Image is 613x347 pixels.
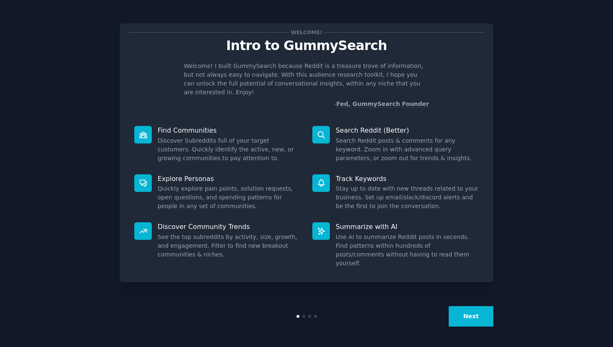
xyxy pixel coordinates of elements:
p: Search Reddit (Better) [336,126,479,135]
dd: Quickly explore pain points, solution requests, open questions, and spending patterns for people ... [158,184,301,211]
p: Intro to GummySearch [128,38,485,53]
p: Explore Personas [158,174,301,183]
p: Summarize with AI [336,222,479,231]
dd: Stay up to date with new threads related to your business. Set up email/slack/discord alerts and ... [336,184,479,211]
dd: See the top subreddits by activity, size, growth, and engagement. Filter to find new breakout com... [158,233,301,259]
button: Next [449,306,493,327]
p: Track Keywords [336,174,479,183]
p: Find Communities [158,126,301,135]
dd: Use AI to summarize Reddit posts in seconds. Find patterns within hundreds of posts/comments with... [336,233,479,268]
span: Welcome! [289,28,324,37]
dd: Search Reddit posts & comments for any keyword. Zoom in with advanced query parameters, or zoom o... [336,136,479,163]
p: Welcome! I built GummySearch because Reddit is a treasure trove of information, but not always ea... [184,62,429,97]
div: - [334,100,429,108]
a: Fed, GummySearch Founder [336,101,429,108]
dd: Discover Subreddits full of your target customers. Quickly identify the active, new, or growing c... [158,136,301,163]
p: Discover Community Trends [158,222,301,231]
